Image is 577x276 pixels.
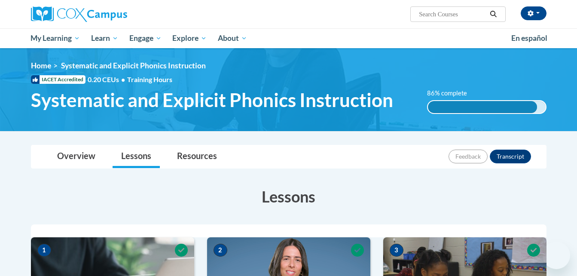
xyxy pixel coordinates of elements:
[218,33,247,43] span: About
[511,34,547,43] span: En español
[490,150,531,163] button: Transcript
[37,244,51,257] span: 1
[214,244,227,257] span: 2
[521,6,546,20] button: Account Settings
[91,33,118,43] span: Learn
[212,28,253,48] a: About
[113,145,160,168] a: Lessons
[31,6,127,22] img: Cox Campus
[390,244,403,257] span: 3
[543,242,570,269] iframe: Button to launch messaging window, conversation in progress
[31,61,51,70] a: Home
[506,29,553,47] a: En español
[168,145,226,168] a: Resources
[18,28,559,48] div: Main menu
[31,33,80,43] span: My Learning
[127,75,172,83] span: Training Hours
[31,89,393,111] span: Systematic and Explicit Phonics Instruction
[487,9,500,19] button: Search
[428,101,537,113] div: 93%
[449,150,488,163] button: Feedback
[49,145,104,168] a: Overview
[85,28,124,48] a: Learn
[172,33,207,43] span: Explore
[124,28,167,48] a: Engage
[31,186,546,207] h3: Lessons
[31,75,85,84] span: IACET Accredited
[61,61,206,70] span: Systematic and Explicit Phonics Instruction
[427,89,476,98] label: 86% complete
[25,28,86,48] a: My Learning
[418,9,487,19] input: Search Courses
[88,75,127,84] span: 0.20 CEUs
[129,33,162,43] span: Engage
[31,6,194,22] a: Cox Campus
[121,75,125,83] span: •
[167,28,212,48] a: Explore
